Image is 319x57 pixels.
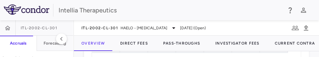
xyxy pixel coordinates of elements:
[4,4,49,15] img: logo-full-SnFGN8VE.png
[180,25,206,31] span: [DATE] (Open)
[208,36,267,51] button: Investigator Fees
[113,36,156,51] button: Direct Fees
[156,36,208,51] button: Pass-Throughs
[10,40,26,46] h6: Accruals
[21,25,57,31] span: ITL-2002-CL-301
[59,5,282,15] div: Intellia Therapeutics
[121,25,167,31] span: HAELO - [MEDICAL_DATA]
[44,40,66,46] h6: Forecasting
[74,36,113,51] button: Overview
[81,25,118,31] span: ITL-2002-CL-301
